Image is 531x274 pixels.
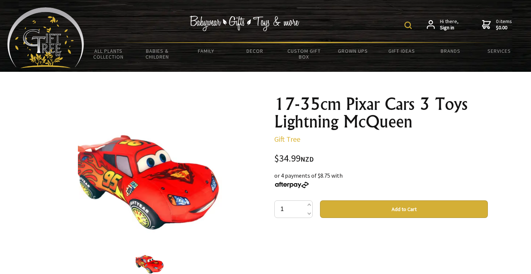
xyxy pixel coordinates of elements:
[274,171,488,189] div: or 4 payments of $8.75 with
[274,95,488,130] h1: 17-35cm Pixar Cars 3 Toys Lightning McQueen
[404,22,412,29] img: product search
[7,7,84,68] img: Babyware - Gifts - Toys and more...
[301,155,314,163] span: NZD
[189,16,299,31] img: Babywear - Gifts - Toys & more
[426,43,475,59] a: Brands
[84,43,133,64] a: All Plants Collection
[78,95,222,238] img: 17-35cm Pixar Cars 3 Toys Lightning McQueen
[231,43,280,59] a: Decor
[328,43,377,59] a: Grown Ups
[475,43,524,59] a: Services
[427,18,459,31] a: Hi there,Sign in
[274,134,300,144] a: Gift Tree
[440,18,459,31] span: Hi there,
[279,43,328,64] a: Custom Gift Box
[133,43,182,64] a: Babies & Children
[496,18,512,31] span: 0 items
[274,182,309,188] img: Afterpay
[320,200,488,218] button: Add to Cart
[482,18,512,31] a: 0 items$0.00
[440,25,459,31] strong: Sign in
[496,25,512,31] strong: $0.00
[182,43,231,59] a: Family
[274,154,488,164] div: $34.99
[377,43,426,59] a: Gift Ideas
